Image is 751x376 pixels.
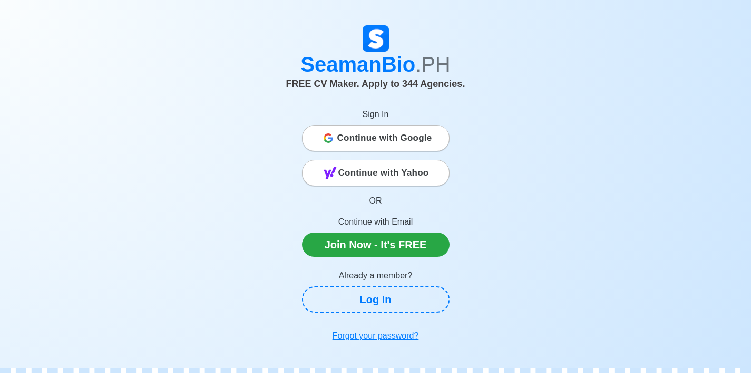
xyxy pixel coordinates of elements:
p: Continue with Email [302,216,450,228]
a: Join Now - It's FREE [302,233,450,257]
a: Forgot your password? [302,325,450,346]
button: Continue with Google [302,125,450,151]
span: Continue with Yahoo [338,162,429,184]
a: Log In [302,286,450,313]
u: Forgot your password? [333,331,419,340]
button: Continue with Yahoo [302,160,450,186]
span: FREE CV Maker. Apply to 344 Agencies. [286,79,465,89]
span: .PH [415,53,451,76]
p: Already a member? [302,269,450,282]
span: Continue with Google [337,128,432,149]
h1: SeamanBio [83,52,668,77]
img: Logo [363,25,389,52]
p: Sign In [302,108,450,121]
p: OR [302,195,450,207]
